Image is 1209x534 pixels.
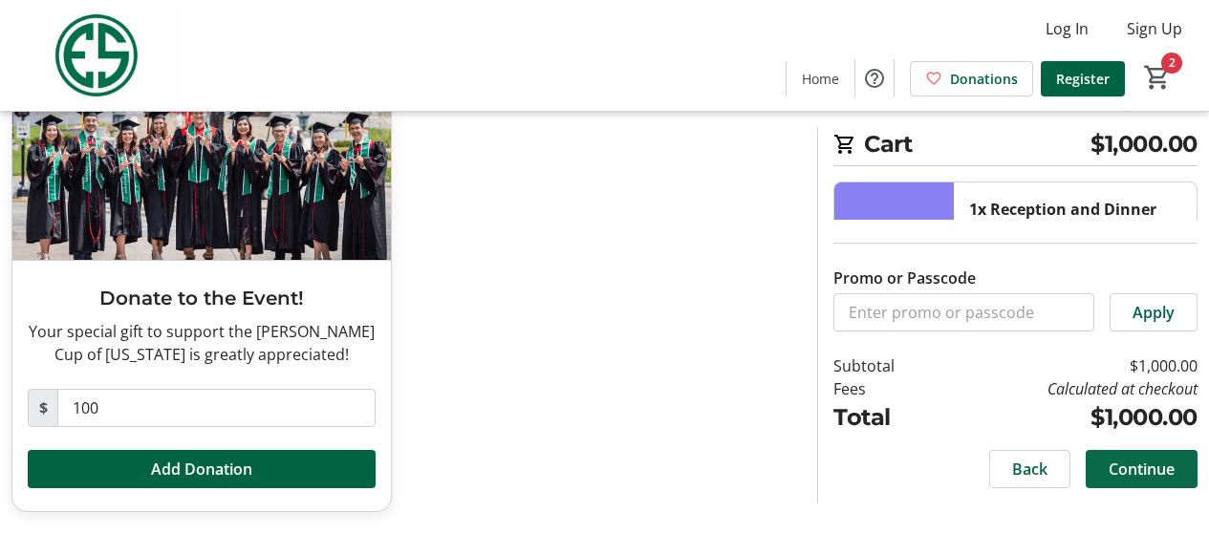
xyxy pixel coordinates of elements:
[1030,13,1104,44] button: Log In
[910,61,1033,96] a: Donations
[939,354,1198,377] td: $1,000.00
[833,127,1198,166] h2: Cart
[1056,69,1110,89] span: Register
[833,377,939,400] td: Fees
[989,450,1070,488] button: Back
[1090,127,1198,161] span: $1,000.00
[1109,458,1175,481] span: Continue
[1110,293,1198,331] button: Apply
[833,400,939,435] td: Total
[28,450,376,488] button: Add Donation
[12,47,391,260] img: Donate to the Event!
[28,284,376,312] h3: Donate to the Event!
[833,293,1094,331] input: Enter promo or passcode
[787,61,854,96] a: Home
[1046,17,1089,40] span: Log In
[855,59,894,97] button: Help
[28,320,376,366] div: Your special gift to support the [PERSON_NAME] Cup of [US_STATE] is greatly appreciated!
[1140,60,1175,95] button: Cart
[1127,17,1182,40] span: Sign Up
[57,389,376,427] input: Donation Amount
[1041,61,1125,96] a: Register
[151,458,252,481] span: Add Donation
[950,69,1018,89] span: Donations
[11,8,182,103] img: Evans Scholars Foundation's Logo
[833,267,976,289] label: Promo or Passcode
[1112,13,1198,44] button: Sign Up
[939,400,1198,435] td: $1,000.00
[833,354,939,377] td: Subtotal
[28,389,58,427] span: $
[802,69,839,89] span: Home
[1012,458,1047,481] span: Back
[1086,450,1198,488] button: Continue
[939,377,1198,400] td: Calculated at checkout
[1133,301,1175,324] span: Apply
[969,198,1156,221] div: 1x Reception and Dinner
